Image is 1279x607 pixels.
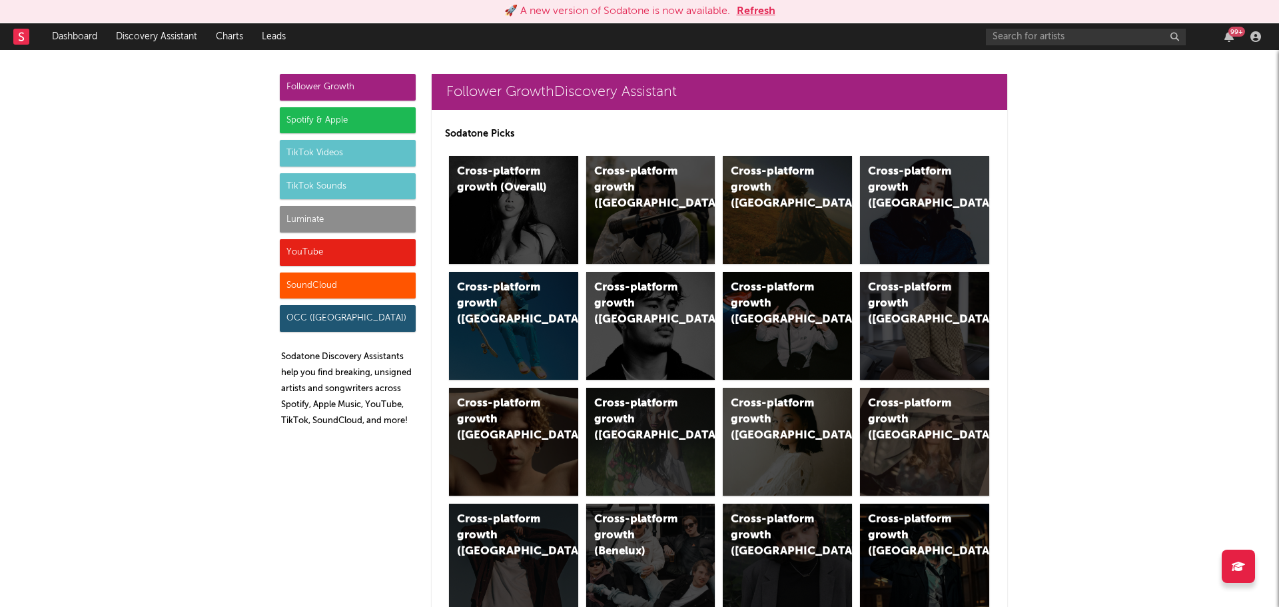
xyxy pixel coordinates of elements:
div: Cross-platform growth ([GEOGRAPHIC_DATA]) [868,396,959,444]
div: Cross-platform growth (Overall) [457,164,548,196]
div: Cross-platform growth ([GEOGRAPHIC_DATA]) [594,396,685,444]
div: TikTok Sounds [280,173,416,200]
a: Discovery Assistant [107,23,207,50]
div: Cross-platform growth ([GEOGRAPHIC_DATA]) [868,280,959,328]
input: Search for artists [986,29,1186,45]
div: Luminate [280,206,416,233]
div: Cross-platform growth ([GEOGRAPHIC_DATA]) [457,280,548,328]
a: Cross-platform growth ([GEOGRAPHIC_DATA]) [586,388,715,496]
a: Cross-platform growth ([GEOGRAPHIC_DATA]) [723,156,852,264]
a: Follower GrowthDiscovery Assistant [432,74,1007,110]
a: Cross-platform growth ([GEOGRAPHIC_DATA]) [860,156,989,264]
div: Cross-platform growth ([GEOGRAPHIC_DATA]) [731,164,821,212]
div: Cross-platform growth ([GEOGRAPHIC_DATA]) [594,164,685,212]
div: Cross-platform growth ([GEOGRAPHIC_DATA]) [731,512,821,560]
p: Sodatone Picks [445,126,994,142]
a: Cross-platform growth ([GEOGRAPHIC_DATA]) [860,272,989,380]
div: 🚀 A new version of Sodatone is now available. [504,3,730,19]
a: Cross-platform growth ([GEOGRAPHIC_DATA]) [860,388,989,496]
div: TikTok Videos [280,140,416,167]
button: Refresh [737,3,775,19]
div: Cross-platform growth ([GEOGRAPHIC_DATA]) [457,396,548,444]
div: Spotify & Apple [280,107,416,134]
button: 99+ [1224,31,1234,42]
div: 99 + [1228,27,1245,37]
a: Cross-platform growth ([GEOGRAPHIC_DATA]) [449,388,578,496]
p: Sodatone Discovery Assistants help you find breaking, unsigned artists and songwriters across Spo... [281,349,416,429]
div: Cross-platform growth ([GEOGRAPHIC_DATA]) [594,280,685,328]
div: Cross-platform growth ([GEOGRAPHIC_DATA]) [731,396,821,444]
div: Cross-platform growth ([GEOGRAPHIC_DATA]) [868,512,959,560]
div: OCC ([GEOGRAPHIC_DATA]) [280,305,416,332]
a: Cross-platform growth ([GEOGRAPHIC_DATA]/GSA) [723,272,852,380]
a: Cross-platform growth ([GEOGRAPHIC_DATA]) [586,272,715,380]
div: Follower Growth [280,74,416,101]
a: Dashboard [43,23,107,50]
a: Cross-platform growth ([GEOGRAPHIC_DATA]) [449,272,578,380]
a: Cross-platform growth (Overall) [449,156,578,264]
a: Leads [252,23,295,50]
div: YouTube [280,239,416,266]
div: Cross-platform growth ([GEOGRAPHIC_DATA]) [868,164,959,212]
div: Cross-platform growth (Benelux) [594,512,685,560]
a: Cross-platform growth ([GEOGRAPHIC_DATA]) [586,156,715,264]
div: SoundCloud [280,273,416,299]
div: Cross-platform growth ([GEOGRAPHIC_DATA]) [457,512,548,560]
a: Charts [207,23,252,50]
div: Cross-platform growth ([GEOGRAPHIC_DATA]/GSA) [731,280,821,328]
a: Cross-platform growth ([GEOGRAPHIC_DATA]) [723,388,852,496]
